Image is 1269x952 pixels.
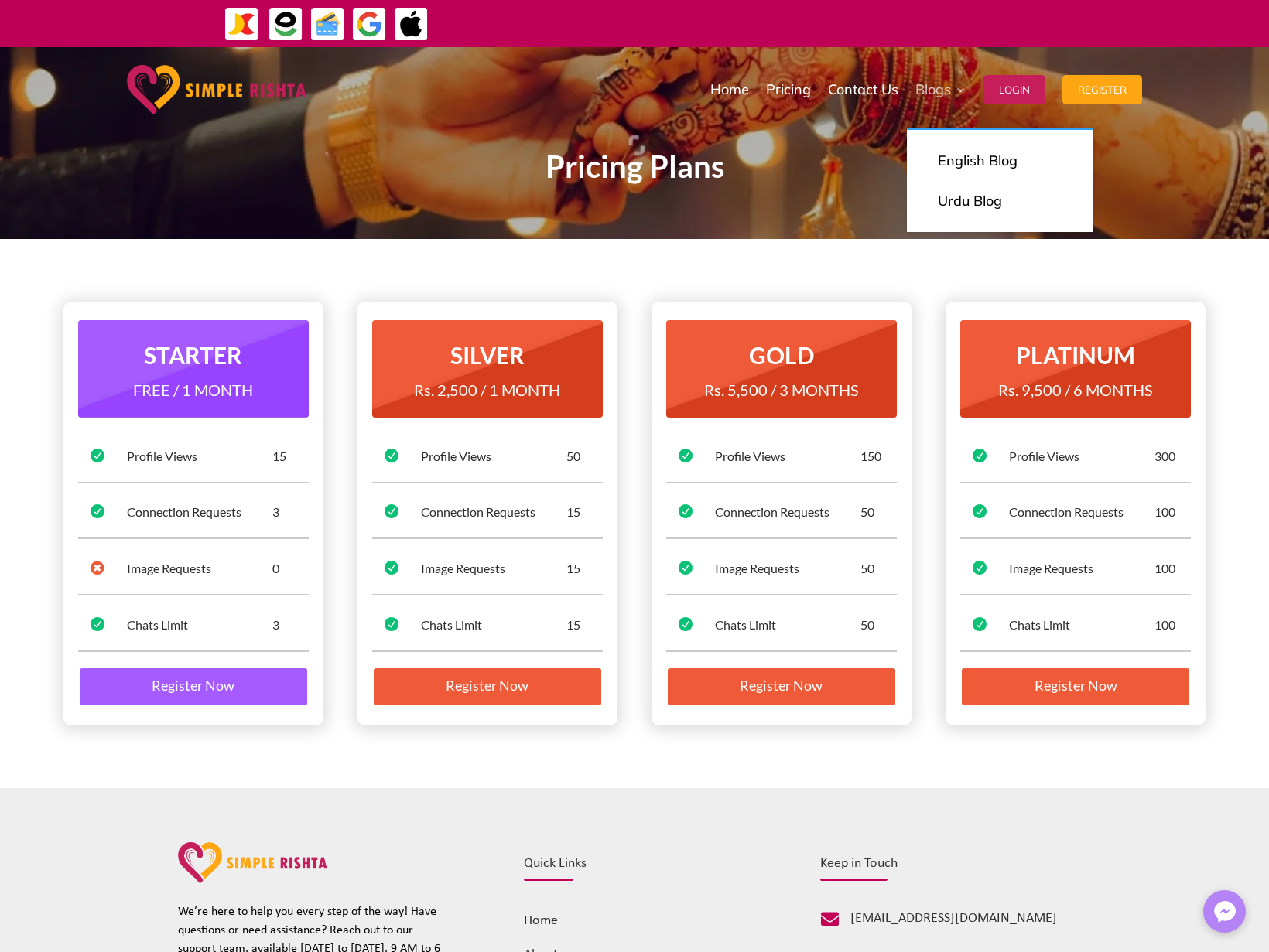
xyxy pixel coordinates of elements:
span: Chats Limit [715,617,776,632]
span: Image Requests [715,561,799,575]
span: Pricing [766,84,811,95]
span: 150 [860,449,881,463]
span: 50 [860,561,874,575]
a: Home [710,51,749,128]
span: Register Now [1035,677,1117,694]
img: EasyPaisa-icon [269,7,303,42]
span: GOLD [749,341,814,369]
span:  [385,561,398,575]
a: Login [983,51,1045,128]
img: website-logo-pink-orange [178,842,327,883]
a: English Blog [922,145,1077,176]
span: 100 [1154,617,1175,632]
img: ApplePay-icon [394,7,429,42]
span: Login [999,84,1030,96]
span:  [91,449,104,462]
span:  [679,561,693,575]
span: Keep in Touch [820,856,898,871]
span: Image Requests [127,561,211,575]
a: Contact Us [828,51,898,128]
span: 300 [1154,449,1175,463]
span: Rs. 5,500 / 3 MONTHS [704,380,859,399]
span: 50 [860,617,874,632]
span: PLATINUM [1016,341,1135,369]
span: Home [710,84,749,95]
span: Profile Views [1009,449,1079,463]
span: 100 [1154,561,1175,575]
span: Chats Limit [421,617,482,632]
span: Profile Views [421,449,491,463]
span: Register [1078,84,1127,96]
span: English Blog [938,152,1018,169]
span:  [91,504,104,518]
a: Pricing [766,51,811,128]
span: Connection Requests [1009,504,1124,519]
span: Register Now [740,677,823,694]
span: Chats Limit [127,617,188,632]
button: Register [1062,75,1142,104]
span:  [385,449,398,462]
span:  [821,910,839,928]
span: Quick Links [524,856,587,871]
span: Profile Views [715,449,785,463]
span:  [973,617,987,631]
span: 50 [860,504,874,519]
span: 15 [272,449,286,463]
img: JazzCash-icon [224,7,259,42]
span:  [679,617,693,631]
span: [EMAIL_ADDRESS][DOMAIN_NAME] [850,911,1057,926]
span: 0 [272,561,279,575]
span: 15 [566,617,580,632]
span: SILVER [450,341,525,369]
button: Login [983,75,1045,104]
span:  [679,449,693,462]
span: 3 [272,504,279,519]
span:  [385,617,398,631]
span: Register Now [152,677,234,694]
img: GooglePay-icon [352,7,387,42]
span: Pricing Plans [546,148,724,185]
span: Image Requests [421,561,505,575]
a: Register Now [78,667,308,707]
img: Messenger [1209,896,1240,927]
span: 15 [566,561,580,575]
span: 50 [566,449,580,463]
a: Home [524,913,558,928]
span:  [91,617,104,631]
span:  [973,504,987,518]
span: Chats Limit [1009,617,1070,632]
span: STARTER [144,341,242,369]
a: Urdu Blog [922,186,1077,217]
span: Connection Requests [421,504,535,519]
span:  [91,561,104,575]
span: Connection Requests [127,504,241,519]
a: Register Now [960,667,1190,707]
span: Connection Requests [715,504,829,519]
span:  [679,504,693,518]
span:  [385,504,398,518]
span: 3 [272,617,279,632]
span: Profile Views [127,449,197,463]
a: Simple rishta logo [178,872,327,885]
span: Contact Us [828,84,898,95]
span: Urdu Blog [938,192,1002,210]
span: Register Now [446,677,528,694]
span: Rs. 9,500 / 6 MONTHS [998,380,1153,399]
span: 15 [566,504,580,519]
a: Register Now [666,667,896,707]
span: Blogs [915,84,951,95]
span: Rs. 2,500 / 1 MONTH [414,380,560,399]
img: Credit Cards [310,7,345,42]
span:  [973,449,987,462]
a: Register Now [372,667,602,707]
span: FREE / 1 MONTH [133,380,253,399]
span: 100 [1154,504,1175,519]
span: Image Requests [1009,561,1093,575]
a: Register [1062,51,1142,128]
span:  [973,561,987,575]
